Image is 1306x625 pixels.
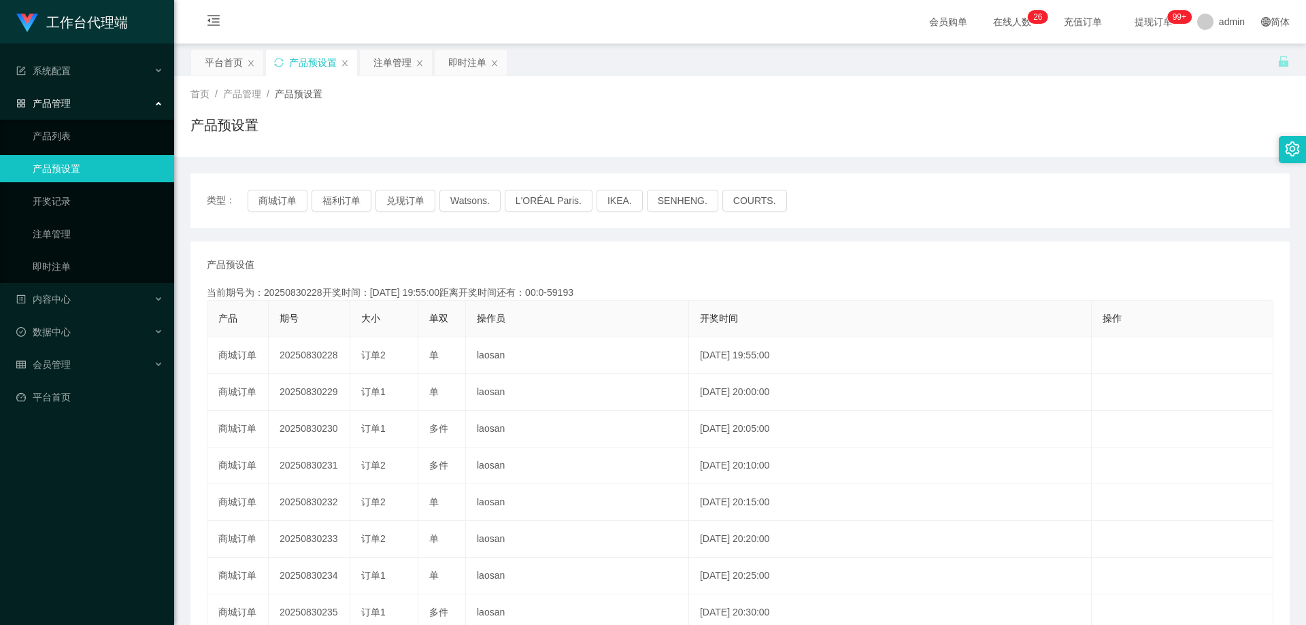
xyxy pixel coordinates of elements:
[207,484,269,521] td: 商城订单
[647,190,718,212] button: SENHENG.
[207,190,248,212] span: 类型：
[429,607,448,618] span: 多件
[689,337,1092,374] td: [DATE] 19:55:00
[466,521,689,558] td: laosan
[429,350,439,360] span: 单
[269,447,350,484] td: 20250830231
[275,88,322,99] span: 产品预设置
[190,115,258,135] h1: 产品预设置
[466,484,689,521] td: laosan
[429,460,448,471] span: 多件
[722,190,787,212] button: COURTS.
[207,374,269,411] td: 商城订单
[33,155,163,182] a: 产品预设置
[429,533,439,544] span: 单
[205,50,243,75] div: 平台首页
[16,384,163,411] a: 图标: dashboard平台首页
[700,313,738,324] span: 开奖时间
[16,294,71,305] span: 内容中心
[341,59,349,67] i: 图标: close
[689,558,1092,594] td: [DATE] 20:25:00
[361,607,386,618] span: 订单1
[1285,141,1300,156] i: 图标: setting
[207,286,1273,300] div: 当前期号为：20250830228开奖时间：[DATE] 19:55:00距离开奖时间还有：00:0-59193
[207,521,269,558] td: 商城订单
[207,411,269,447] td: 商城订单
[16,98,71,109] span: 产品管理
[477,313,505,324] span: 操作员
[207,558,269,594] td: 商城订单
[429,313,448,324] span: 单双
[466,374,689,411] td: laosan
[361,570,386,581] span: 订单1
[361,386,386,397] span: 订单1
[373,50,412,75] div: 注单管理
[1167,10,1192,24] sup: 1027
[16,360,26,369] i: 图标: table
[190,1,237,44] i: 图标: menu-fold
[16,14,38,33] img: logo.9652507e.png
[597,190,643,212] button: IKEA.
[33,188,163,215] a: 开奖记录
[269,374,350,411] td: 20250830229
[361,496,386,507] span: 订单2
[33,220,163,248] a: 注单管理
[16,16,128,27] a: 工作台代理端
[190,88,210,99] span: 首页
[361,350,386,360] span: 订单2
[16,66,26,75] i: 图标: form
[274,58,284,67] i: 图标: sync
[466,447,689,484] td: laosan
[466,411,689,447] td: laosan
[361,460,386,471] span: 订单2
[223,88,261,99] span: 产品管理
[16,99,26,108] i: 图标: appstore-o
[429,570,439,581] span: 单
[269,521,350,558] td: 20250830233
[1277,55,1290,67] i: 图标: unlock
[1038,10,1043,24] p: 6
[248,190,307,212] button: 商城订单
[439,190,501,212] button: Watsons.
[986,17,1038,27] span: 在线人数
[16,326,71,337] span: 数据中心
[448,50,486,75] div: 即时注单
[429,423,448,434] span: 多件
[207,337,269,374] td: 商城订单
[1028,10,1048,24] sup: 26
[16,294,26,304] i: 图标: profile
[215,88,218,99] span: /
[689,521,1092,558] td: [DATE] 20:20:00
[689,411,1092,447] td: [DATE] 20:05:00
[689,484,1092,521] td: [DATE] 20:15:00
[269,558,350,594] td: 20250830234
[280,313,299,324] span: 期号
[490,59,499,67] i: 图标: close
[429,386,439,397] span: 单
[1261,17,1271,27] i: 图标: global
[16,327,26,337] i: 图标: check-circle-o
[207,258,254,272] span: 产品预设值
[361,533,386,544] span: 订单2
[218,313,237,324] span: 产品
[269,411,350,447] td: 20250830230
[689,374,1092,411] td: [DATE] 20:00:00
[207,447,269,484] td: 商城订单
[33,253,163,280] a: 即时注单
[16,359,71,370] span: 会员管理
[1033,10,1038,24] p: 2
[1103,313,1122,324] span: 操作
[289,50,337,75] div: 产品预设置
[689,447,1092,484] td: [DATE] 20:10:00
[466,558,689,594] td: laosan
[16,65,71,76] span: 系统配置
[312,190,371,212] button: 福利订单
[33,122,163,150] a: 产品列表
[1057,17,1109,27] span: 充值订单
[46,1,128,44] h1: 工作台代理端
[267,88,269,99] span: /
[505,190,592,212] button: L'ORÉAL Paris.
[269,484,350,521] td: 20250830232
[269,337,350,374] td: 20250830228
[361,313,380,324] span: 大小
